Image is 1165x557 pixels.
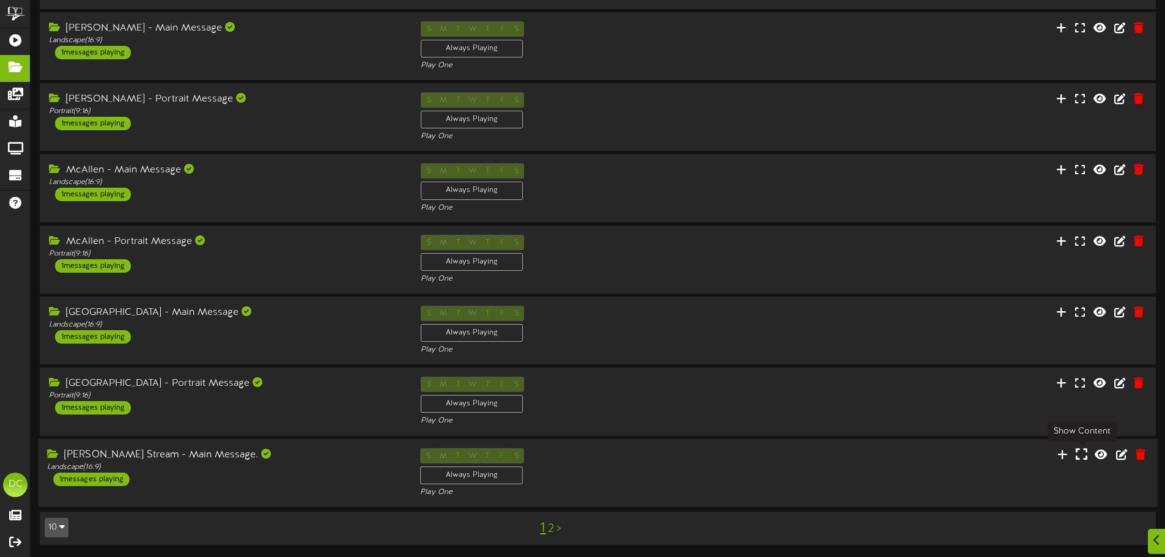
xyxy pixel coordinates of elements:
[55,46,131,59] div: 1 messages playing
[55,188,131,201] div: 1 messages playing
[53,473,129,486] div: 1 messages playing
[49,92,402,106] div: [PERSON_NAME] - Portrait Message
[421,395,523,413] div: Always Playing
[49,306,402,320] div: [GEOGRAPHIC_DATA] - Main Message
[49,377,402,391] div: [GEOGRAPHIC_DATA] - Portrait Message
[45,518,68,537] button: 10
[540,520,546,536] a: 1
[55,259,131,273] div: 1 messages playing
[49,391,402,401] div: Portrait ( 9:16 )
[421,111,523,128] div: Always Playing
[421,253,523,271] div: Always Playing
[3,473,28,497] div: DC
[421,324,523,342] div: Always Playing
[49,35,402,46] div: Landscape ( 16:9 )
[421,40,523,57] div: Always Playing
[421,345,774,355] div: Play One
[55,117,131,130] div: 1 messages playing
[47,462,402,472] div: Landscape ( 16:9 )
[421,274,774,284] div: Play One
[420,487,775,498] div: Play One
[55,401,131,415] div: 1 messages playing
[49,163,402,177] div: McAllen - Main Message
[420,466,523,484] div: Always Playing
[49,177,402,188] div: Landscape ( 16:9 )
[55,330,131,344] div: 1 messages playing
[421,416,774,426] div: Play One
[49,21,402,35] div: [PERSON_NAME] - Main Message
[421,131,774,142] div: Play One
[421,182,523,199] div: Always Playing
[47,448,402,462] div: [PERSON_NAME] Stream - Main Message.
[49,249,402,259] div: Portrait ( 9:16 )
[421,61,774,71] div: Play One
[49,106,402,117] div: Portrait ( 9:16 )
[49,320,402,330] div: Landscape ( 16:9 )
[548,522,554,536] a: 2
[557,522,561,536] a: >
[49,235,402,249] div: McAllen - Portrait Message
[421,203,774,213] div: Play One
